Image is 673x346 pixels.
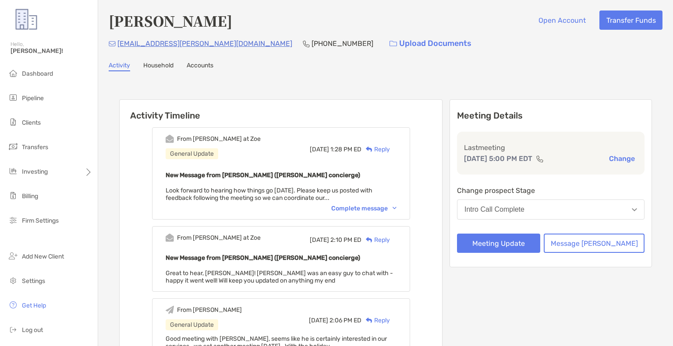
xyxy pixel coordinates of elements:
[457,110,645,121] p: Meeting Details
[166,234,174,242] img: Event icon
[330,236,361,244] span: 2:10 PM ED
[390,41,397,47] img: button icon
[8,117,18,127] img: clients icon
[22,70,53,77] span: Dashboard
[177,306,242,314] div: From [PERSON_NAME]
[361,145,390,154] div: Reply
[11,47,92,55] span: [PERSON_NAME]!
[464,206,524,213] div: Intro Call Complete
[109,41,116,46] img: Email Icon
[166,148,218,159] div: General Update
[177,234,261,241] div: From [PERSON_NAME] at Zoe
[329,317,361,324] span: 2:06 PM ED
[166,135,174,143] img: Event icon
[361,316,390,325] div: Reply
[22,143,48,151] span: Transfers
[536,155,544,162] img: communication type
[166,306,174,314] img: Event icon
[109,10,232,31] h4: [PERSON_NAME]
[544,234,645,253] button: Message [PERSON_NAME]
[312,38,373,49] p: [PHONE_NUMBER]
[632,208,637,211] img: Open dropdown arrow
[187,62,213,71] a: Accounts
[143,62,174,71] a: Household
[22,302,46,309] span: Get Help
[457,199,645,220] button: Intro Call Complete
[457,185,645,196] p: Change prospect Stage
[8,166,18,176] img: investing icon
[331,205,397,212] div: Complete message
[22,94,44,102] span: Pipeline
[109,62,130,71] a: Activity
[310,146,329,153] span: [DATE]
[361,235,390,245] div: Reply
[11,3,42,35] img: Zoe Logo
[177,135,261,143] div: From [PERSON_NAME] at Zoe
[310,236,329,244] span: [DATE]
[22,326,43,334] span: Log out
[330,146,361,153] span: 1:28 PM ED
[8,300,18,310] img: get-help icon
[8,141,18,152] img: transfers icon
[303,40,310,47] img: Phone Icon
[606,154,638,163] button: Change
[22,168,48,175] span: Investing
[120,100,442,121] h6: Activity Timeline
[22,217,59,224] span: Firm Settings
[531,10,592,30] button: Open Account
[22,277,45,285] span: Settings
[599,10,662,30] button: Transfer Funds
[166,187,372,202] span: Look forward to hearing how things go [DATE]. Please keep us posted with feedback following the m...
[309,317,328,324] span: [DATE]
[166,254,360,262] b: New Message from [PERSON_NAME] ([PERSON_NAME] concierge)
[464,153,532,164] p: [DATE] 5:00 PM EDT
[8,68,18,78] img: dashboard icon
[384,34,477,53] a: Upload Documents
[22,192,38,200] span: Billing
[8,275,18,286] img: settings icon
[464,142,638,153] p: Last meeting
[117,38,292,49] p: [EMAIL_ADDRESS][PERSON_NAME][DOMAIN_NAME]
[8,251,18,261] img: add_new_client icon
[393,207,397,210] img: Chevron icon
[8,324,18,335] img: logout icon
[366,318,372,323] img: Reply icon
[22,253,64,260] span: Add New Client
[166,171,360,179] b: New Message from [PERSON_NAME] ([PERSON_NAME] concierge)
[166,269,393,284] span: Great to hear, [PERSON_NAME]! [PERSON_NAME] was an easy guy to chat with - happy it went well! Wi...
[166,319,218,330] div: General Update
[366,237,372,243] img: Reply icon
[457,234,540,253] button: Meeting Update
[8,92,18,103] img: pipeline icon
[22,119,41,126] span: Clients
[366,147,372,152] img: Reply icon
[8,190,18,201] img: billing icon
[8,215,18,225] img: firm-settings icon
